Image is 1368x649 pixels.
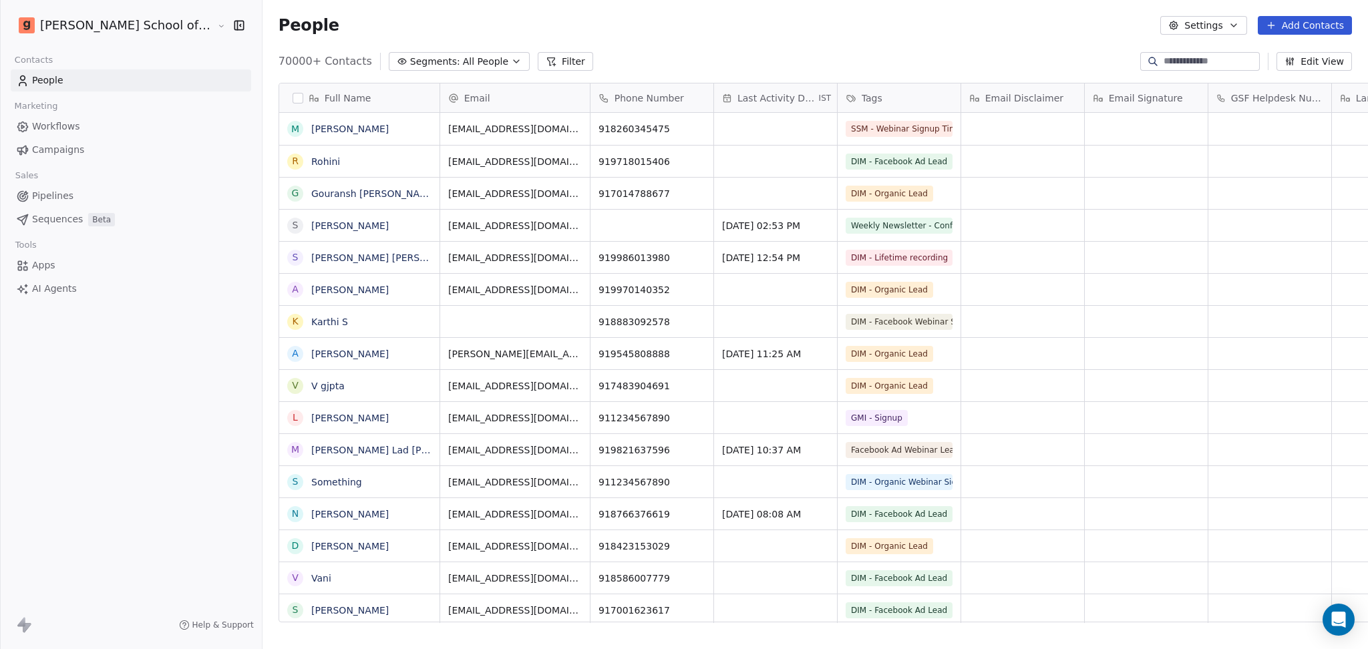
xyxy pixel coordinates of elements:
[722,443,829,457] span: [DATE] 10:37 AM
[11,208,251,230] a: SequencesBeta
[448,411,582,425] span: [EMAIL_ADDRESS][DOMAIN_NAME]
[598,604,705,617] span: 917001623617
[590,83,713,112] div: Phone Number
[448,507,582,521] span: [EMAIL_ADDRESS][DOMAIN_NAME]
[819,93,832,103] span: IST
[311,188,437,199] a: Gouransh [PERSON_NAME]
[311,284,389,295] a: [PERSON_NAME]
[325,91,371,105] span: Full Name
[311,220,389,231] a: [PERSON_NAME]
[722,251,829,264] span: [DATE] 12:54 PM
[279,83,440,112] div: Full Name
[1231,91,1323,105] span: GSF Helpdesk Number
[722,347,829,361] span: [DATE] 11:25 AM
[311,541,389,552] a: [PERSON_NAME]
[846,410,908,426] span: GMI - Signup
[598,443,705,457] span: 919821637596
[448,347,582,361] span: [PERSON_NAME][EMAIL_ADDRESS][DOMAIN_NAME]
[292,154,299,168] div: R
[16,14,208,37] button: [PERSON_NAME] School of Finance LLP
[9,166,44,186] span: Sales
[311,445,490,455] a: [PERSON_NAME] Lad [PERSON_NAME]
[846,570,953,586] span: DIM - Facebook Ad Lead
[1109,91,1183,105] span: Email Signature
[448,155,582,168] span: [EMAIL_ADDRESS][DOMAIN_NAME]
[714,83,837,112] div: Last Activity DateIST
[846,346,933,362] span: DIM - Organic Lead
[448,219,582,232] span: [EMAIL_ADDRESS][DOMAIN_NAME]
[598,475,705,489] span: 911234567890
[32,143,84,157] span: Campaigns
[846,538,933,554] span: DIM - Organic Lead
[722,219,829,232] span: [DATE] 02:53 PM
[846,218,953,234] span: Weekly Newsletter - Confirmed
[179,620,254,630] a: Help & Support
[846,602,953,618] span: DIM - Facebook Ad Lead
[292,314,298,329] div: K
[11,254,251,276] a: Apps
[598,122,705,136] span: 918260345475
[279,53,372,69] span: 70000+ Contacts
[598,155,705,168] span: 919718015406
[846,282,933,298] span: DIM - Organic Lead
[40,17,214,34] span: [PERSON_NAME] School of Finance LLP
[11,116,251,138] a: Workflows
[292,250,298,264] div: S
[1085,83,1208,112] div: Email Signature
[440,83,590,112] div: Email
[846,442,953,458] span: Facebook Ad Webinar Lead
[292,347,299,361] div: A
[448,187,582,200] span: [EMAIL_ADDRESS][DOMAIN_NAME]
[32,258,55,272] span: Apps
[292,379,299,393] div: V
[292,571,299,585] div: V
[722,507,829,521] span: [DATE] 08:08 AM
[410,55,460,69] span: Segments:
[32,212,83,226] span: Sequences
[19,17,35,33] img: Goela%20School%20Logos%20(4).png
[293,411,298,425] div: L
[598,283,705,296] span: 919970140352
[9,235,42,255] span: Tools
[598,251,705,264] span: 919986013980
[846,314,953,330] span: DIM - Facebook Webinar Signup Time
[9,96,63,116] span: Marketing
[291,443,299,457] div: M
[311,124,389,134] a: [PERSON_NAME]
[961,83,1084,112] div: Email Disclaimer
[311,381,345,391] a: V gjpta
[311,316,348,327] a: Karthi S
[598,539,705,553] span: 918423153029
[846,506,953,522] span: DIM - Facebook Ad Lead
[598,379,705,393] span: 917483904691
[32,120,80,134] span: Workflows
[1160,16,1246,35] button: Settings
[862,91,882,105] span: Tags
[846,186,933,202] span: DIM - Organic Lead
[846,378,933,394] span: DIM - Organic Lead
[32,73,63,87] span: People
[448,604,582,617] span: [EMAIL_ADDRESS][DOMAIN_NAME]
[448,475,582,489] span: [EMAIL_ADDRESS][DOMAIN_NAME]
[1208,83,1331,112] div: GSF Helpdesk Number
[292,507,299,521] div: N
[985,91,1063,105] span: Email Disclaimer
[838,83,961,112] div: Tags
[311,509,389,519] a: [PERSON_NAME]
[846,474,953,490] span: DIM - Organic Webinar Signup Time
[1258,16,1352,35] button: Add Contacts
[615,91,684,105] span: Phone Number
[448,251,582,264] span: [EMAIL_ADDRESS][DOMAIN_NAME]
[11,139,251,161] a: Campaigns
[32,189,73,203] span: Pipelines
[192,620,254,630] span: Help & Support
[598,411,705,425] span: 911234567890
[737,91,816,105] span: Last Activity Date
[598,507,705,521] span: 918766376619
[598,572,705,585] span: 918586007779
[11,69,251,91] a: People
[1276,52,1352,71] button: Edit View
[291,539,299,553] div: D
[448,283,582,296] span: [EMAIL_ADDRESS][DOMAIN_NAME]
[598,347,705,361] span: 919545808888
